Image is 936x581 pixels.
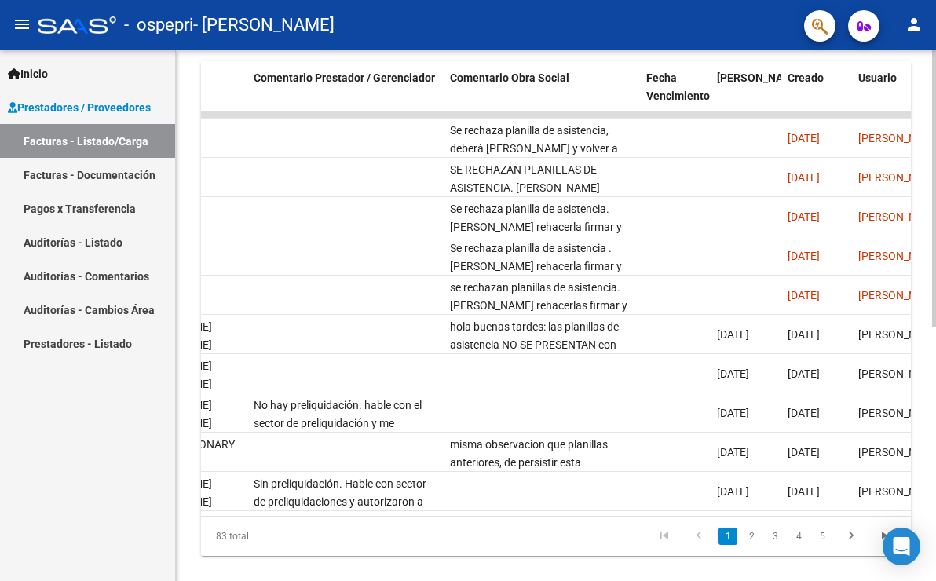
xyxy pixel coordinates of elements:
[788,71,824,84] span: Creado
[788,485,820,498] span: [DATE]
[813,528,832,545] a: 5
[193,8,335,42] span: - [PERSON_NAME]
[450,242,627,326] span: Se rechaza planilla de asistencia .[PERSON_NAME] rehacerla firmar y volver a subirla para poder a...
[717,407,749,419] span: [DATE]
[717,71,802,84] span: [PERSON_NAME]
[788,132,820,144] span: [DATE]
[640,61,711,130] datatable-header-cell: Fecha Vencimiento
[787,523,810,550] li: page 4
[450,203,624,287] span: Se rechaza planilla de asistencia. [PERSON_NAME] rehacerla firmar y volver a subirla para poder p...
[788,289,820,301] span: [DATE]
[763,523,787,550] li: page 3
[717,328,749,341] span: [DATE]
[717,367,749,380] span: [DATE]
[450,71,569,84] span: Comentario Obra Social
[788,407,820,419] span: [DATE]
[788,367,820,380] span: [DATE]
[871,528,901,545] a: go to last page
[718,528,737,545] a: 1
[883,528,920,565] div: Open Intercom Messenger
[13,15,31,34] mat-icon: menu
[201,517,341,556] div: 83 total
[254,399,436,483] span: No hay preliquidación. hable con el sector de preliquidación y me autorizaron a presentar la fact...
[444,61,640,130] datatable-header-cell: Comentario Obra Social
[788,171,820,184] span: [DATE]
[788,250,820,262] span: [DATE]
[684,528,714,545] a: go to previous page
[124,8,193,42] span: - ospepri
[810,523,834,550] li: page 5
[8,65,48,82] span: Inicio
[766,528,784,545] a: 3
[646,71,710,102] span: Fecha Vencimiento
[716,523,740,550] li: page 1
[789,528,808,545] a: 4
[740,523,763,550] li: page 2
[858,71,897,84] span: Usuario
[781,61,852,130] datatable-header-cell: Creado
[450,163,634,265] span: SE RECHAZAN PLANILLAS DE ASISTENCIA. [PERSON_NAME] rehacerla firmar y subirla nuevamente para el ...
[717,446,749,459] span: [DATE]
[788,328,820,341] span: [DATE]
[788,210,820,223] span: [DATE]
[717,485,749,498] span: [DATE]
[254,71,435,84] span: Comentario Prestador / Gerenciador
[450,320,629,404] span: hola buenas tardes: las planillas de asistencia NO SE PRESENTAN con borrones-tachaduras-enmiendas...
[788,446,820,459] span: [DATE]
[254,477,426,543] span: Sin preliquidación. Hable con sector de preliquidaciones y autorizaron a presentar la factura. se...
[649,528,679,545] a: go to first page
[450,281,633,365] span: se rechazan planillas de asistencia. [PERSON_NAME] rehacerlas firmar y volver a subirlas para pod...
[711,61,781,130] datatable-header-cell: Fecha Confimado
[836,528,866,545] a: go to next page
[905,15,923,34] mat-icon: person
[8,99,151,116] span: Prestadores / Proveedores
[247,61,444,130] datatable-header-cell: Comentario Prestador / Gerenciador
[742,528,761,545] a: 2
[450,124,634,244] span: Se rechaza planilla de asistencia, deberà [PERSON_NAME] y volver a subirla para poder auditar la ...
[450,438,609,504] span: misma observacion que planillas anteriores, de persistir esta irregularidad esto sera motivo de d...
